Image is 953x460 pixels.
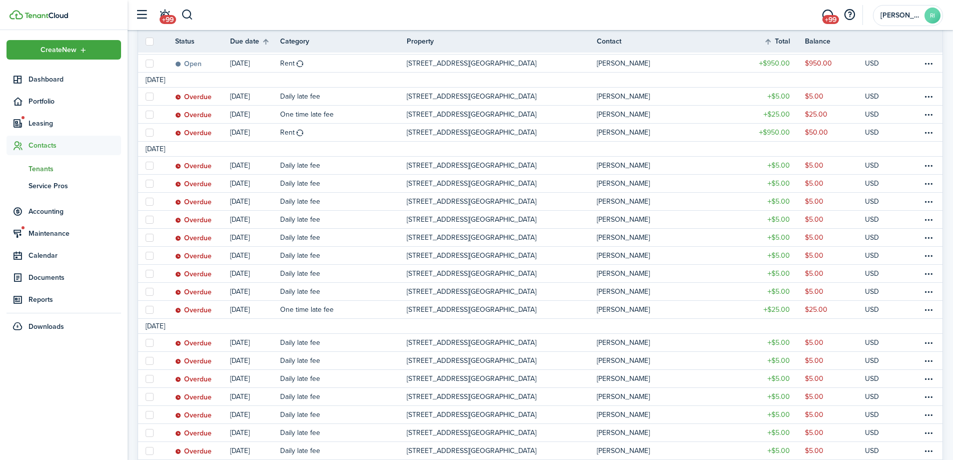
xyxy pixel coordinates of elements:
[280,109,334,120] table-info-title: One time late fee
[230,391,250,402] p: [DATE]
[597,229,745,246] a: [PERSON_NAME]
[230,355,250,366] p: [DATE]
[597,357,650,365] table-profile-info-text: [PERSON_NAME]
[407,388,597,405] a: [STREET_ADDRESS][GEOGRAPHIC_DATA]
[865,250,879,261] p: USD
[280,55,407,72] a: Rent
[805,58,832,69] table-amount-description: $950.00
[805,337,823,348] table-amount-description: $5.00
[407,301,597,318] a: [STREET_ADDRESS][GEOGRAPHIC_DATA]
[805,178,823,189] table-amount-description: $5.00
[745,193,805,210] a: $5.00
[597,124,745,141] a: [PERSON_NAME]
[280,196,320,207] table-info-title: Daily late fee
[805,211,865,228] a: $5.00
[230,157,280,174] a: [DATE]
[175,339,212,347] status: Overdue
[865,211,892,228] a: USD
[597,339,650,347] table-profile-info-text: [PERSON_NAME]
[175,270,212,278] status: Overdue
[230,268,250,279] p: [DATE]
[407,88,597,105] a: [STREET_ADDRESS][GEOGRAPHIC_DATA]
[175,88,230,105] a: Overdue
[175,55,230,72] a: Open
[805,373,823,384] table-amount-description: $5.00
[175,334,230,351] a: Overdue
[230,265,280,282] a: [DATE]
[7,177,121,194] a: Service Pros
[280,352,407,369] a: Daily late fee
[280,391,320,402] table-info-title: Daily late fee
[865,391,879,402] p: USD
[230,373,250,384] p: [DATE]
[175,247,230,264] a: Overdue
[767,391,790,402] table-amount-title: $5.00
[745,334,805,351] a: $5.00
[745,124,805,141] a: $950.00
[924,8,940,24] avatar-text: RI
[865,373,879,384] p: USD
[597,157,745,174] a: [PERSON_NAME]
[10,10,23,20] img: TenantCloud
[745,157,805,174] a: $5.00
[175,193,230,210] a: Overdue
[865,232,879,243] p: USD
[280,157,407,174] a: Daily late fee
[597,306,650,314] table-profile-info-text: [PERSON_NAME]
[597,111,650,119] table-profile-info-text: [PERSON_NAME]
[407,160,536,171] p: [STREET_ADDRESS][GEOGRAPHIC_DATA]
[597,180,650,188] table-profile-info-text: [PERSON_NAME]
[745,247,805,264] a: $5.00
[805,229,865,246] a: $5.00
[805,286,823,297] table-amount-description: $5.00
[175,175,230,192] a: Overdue
[280,355,320,366] table-info-title: Daily late fee
[407,232,536,243] p: [STREET_ADDRESS][GEOGRAPHIC_DATA]
[597,393,650,401] table-profile-info-text: [PERSON_NAME]
[745,229,805,246] a: $5.00
[25,13,68,19] img: TenantCloud
[597,375,650,383] table-profile-info-text: [PERSON_NAME]
[865,229,892,246] a: USD
[407,229,597,246] a: [STREET_ADDRESS][GEOGRAPHIC_DATA]
[175,234,212,242] status: Overdue
[805,55,865,72] a: $950.00
[805,388,865,405] a: $5.00
[407,109,536,120] p: [STREET_ADDRESS][GEOGRAPHIC_DATA]
[805,214,823,225] table-amount-description: $5.00
[280,229,407,246] a: Daily late fee
[805,91,823,102] table-amount-description: $5.00
[865,109,879,120] p: USD
[841,7,858,24] button: Open resource center
[175,211,230,228] a: Overdue
[865,352,892,369] a: USD
[597,252,650,260] table-profile-info-text: [PERSON_NAME]
[230,175,280,192] a: [DATE]
[230,247,280,264] a: [DATE]
[230,127,250,138] p: [DATE]
[597,106,745,123] a: [PERSON_NAME]
[407,355,536,366] p: [STREET_ADDRESS][GEOGRAPHIC_DATA]
[805,88,865,105] a: $5.00
[280,265,407,282] a: Daily late fee
[230,106,280,123] a: [DATE]
[805,355,823,366] table-amount-description: $5.00
[132,6,151,25] button: Open sidebar
[175,283,230,300] a: Overdue
[865,304,879,315] p: USD
[230,196,250,207] p: [DATE]
[865,193,892,210] a: USD
[175,357,212,365] status: Overdue
[280,214,320,225] table-info-title: Daily late fee
[280,124,407,141] a: Rent
[745,388,805,405] a: $5.00
[767,286,790,297] table-amount-title: $5.00
[230,58,250,69] p: [DATE]
[175,216,212,224] status: Overdue
[407,214,536,225] p: [STREET_ADDRESS][GEOGRAPHIC_DATA]
[597,247,745,264] a: [PERSON_NAME]
[745,370,805,387] a: $5.00
[280,373,320,384] table-info-title: Daily late fee
[280,268,320,279] table-info-title: Daily late fee
[280,88,407,105] a: Daily late fee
